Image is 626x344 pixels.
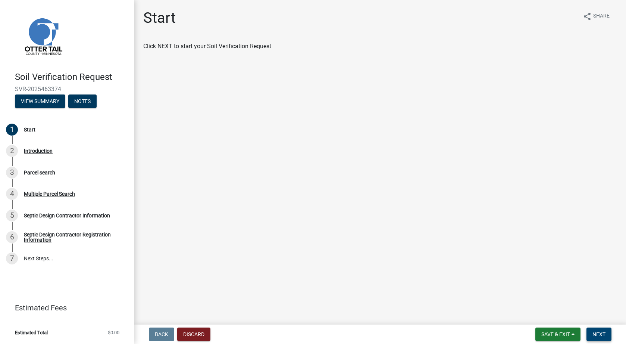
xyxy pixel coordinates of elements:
[68,99,97,105] wm-modal-confirm: Notes
[108,330,119,335] span: $0.00
[586,328,611,341] button: Next
[24,191,75,196] div: Multiple Parcel Search
[593,12,610,21] span: Share
[6,188,18,200] div: 4
[155,331,168,337] span: Back
[15,8,71,64] img: Otter Tail County, Minnesota
[143,42,617,51] div: Click NEXT to start your Soil Verification Request
[15,99,65,105] wm-modal-confirm: Summary
[143,9,176,27] h1: Start
[68,94,97,108] button: Notes
[6,210,18,221] div: 5
[15,72,128,83] h4: Soil Verification Request
[6,231,18,243] div: 6
[6,124,18,136] div: 1
[24,232,122,242] div: Septic Design Contractor Registration Information
[15,330,48,335] span: Estimated Total
[535,328,580,341] button: Save & Exit
[592,331,605,337] span: Next
[24,127,35,132] div: Start
[15,94,65,108] button: View Summary
[24,213,110,218] div: Septic Design Contractor Information
[15,86,119,93] span: SVR-2025463374
[6,252,18,264] div: 7
[583,12,592,21] i: share
[177,328,210,341] button: Discard
[149,328,174,341] button: Back
[24,170,55,175] div: Parcel search
[6,300,122,315] a: Estimated Fees
[6,167,18,179] div: 3
[541,331,570,337] span: Save & Exit
[24,148,53,154] div: Introduction
[6,145,18,157] div: 2
[577,9,616,24] button: shareShare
